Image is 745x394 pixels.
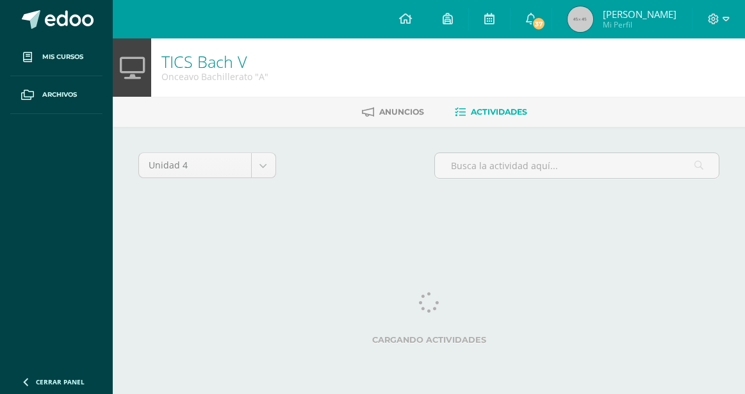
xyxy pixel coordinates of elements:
[161,53,268,70] h1: TICS Bach V
[36,377,85,386] span: Cerrar panel
[379,107,424,117] span: Anuncios
[42,52,83,62] span: Mis cursos
[455,102,527,122] a: Actividades
[139,153,275,177] a: Unidad 4
[471,107,527,117] span: Actividades
[603,8,676,21] span: [PERSON_NAME]
[138,335,719,345] label: Cargando actividades
[435,153,719,178] input: Busca la actividad aquí...
[42,90,77,100] span: Archivos
[568,6,593,32] img: 45x45
[531,17,545,31] span: 37
[161,51,247,72] a: TICS Bach V
[10,38,102,76] a: Mis cursos
[362,102,424,122] a: Anuncios
[161,70,268,83] div: Onceavo Bachillerato 'A'
[149,153,242,177] span: Unidad 4
[10,76,102,114] a: Archivos
[603,19,676,30] span: Mi Perfil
